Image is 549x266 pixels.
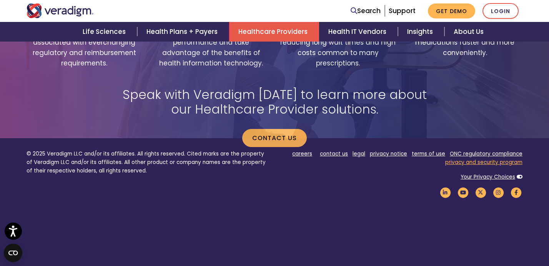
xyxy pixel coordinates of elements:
span: Enhance patient satisfaction by reducing long wait times and high costs common to many prescripti... [280,27,396,69]
p: © 2025 Veradigm LLC and/or its affiliates. All rights reserved. Cited marks are the property of V... [27,150,269,175]
span: Improve practice financial performance and take advantage of the benefits of health information t... [153,27,269,69]
a: Health Plans + Payers [137,22,229,42]
a: careers [292,150,312,157]
a: contact us [320,150,348,157]
a: Get Demo [428,3,475,18]
a: Veradigm Twitter Link [474,189,487,196]
a: About Us [444,22,493,42]
a: Veradigm Facebook Link [509,189,522,196]
a: Search [351,6,381,16]
a: privacy and security program [445,159,522,166]
a: legal [353,150,365,157]
img: Veradigm logo [27,3,94,18]
a: Healthcare Providers [229,22,319,42]
a: Life Sciences [73,22,137,42]
a: Your Privacy Choices [461,173,515,181]
a: Login [482,3,519,19]
a: terms of use [412,150,445,157]
a: Veradigm LinkedIn Link [439,189,452,196]
span: Get patients all their specialty medications faster and more conveniently. [407,27,522,59]
a: Support [389,6,416,15]
a: Insights [398,22,444,42]
a: Veradigm YouTube Link [456,189,469,196]
a: Health IT Vendors [319,22,398,42]
a: privacy notice [370,150,407,157]
button: Open CMP widget [4,244,22,262]
a: Veradigm Instagram Link [492,189,505,196]
a: Contact us [242,129,307,147]
a: ONC regulatory compliance [450,150,522,157]
h2: Speak with Veradigm [DATE] to learn more about our Healthcare Provider solutions. [111,87,438,117]
span: Reduce the administrative burden associated with everchanging regulatory and reimbursement requir... [27,27,142,69]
